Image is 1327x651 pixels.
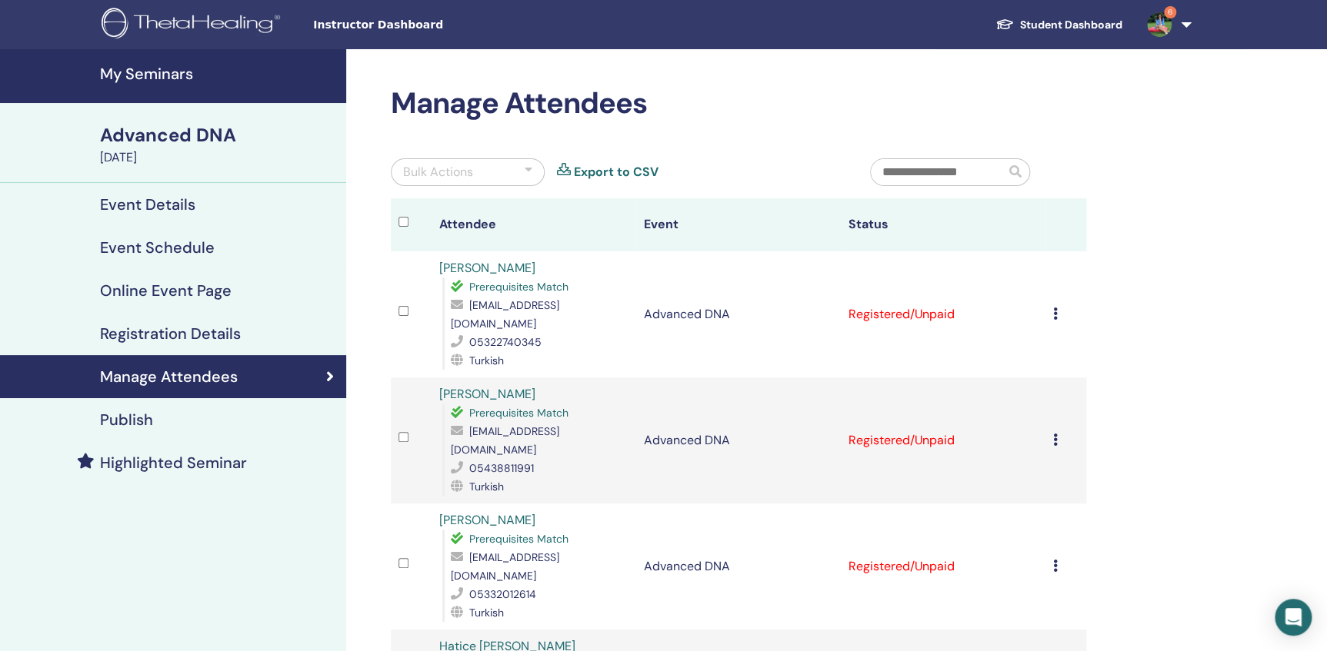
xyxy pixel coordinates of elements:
img: default.jpg [1147,12,1172,37]
a: [PERSON_NAME] [439,386,535,402]
div: Advanced DNA [100,122,337,148]
h4: Highlighted Seminar [100,453,247,472]
span: 05332012614 [469,587,536,601]
th: Status [841,198,1045,251]
a: Advanced DNA[DATE] [91,122,346,167]
div: Bulk Actions [403,163,473,181]
a: Student Dashboard [983,11,1135,39]
span: Instructor Dashboard [313,17,544,33]
span: Turkish [469,354,504,367]
div: [DATE] [100,148,337,167]
h2: Manage Attendees [391,86,1086,121]
span: 6 [1164,6,1176,18]
h4: Event Schedule [100,238,215,257]
h4: Event Details [100,195,195,214]
img: graduation-cap-white.svg [995,18,1014,31]
h4: Publish [100,410,153,429]
td: Advanced DNA [636,251,841,377]
span: [EMAIL_ADDRESS][DOMAIN_NAME] [451,424,559,457]
a: Export to CSV [574,163,658,181]
th: Attendee [432,198,636,251]
a: [PERSON_NAME] [439,260,535,276]
h4: Online Event Page [100,281,232,300]
td: Advanced DNA [636,503,841,629]
span: 05322740345 [469,335,542,349]
span: Prerequisites Match [469,532,568,546]
h4: Manage Attendees [100,367,238,386]
td: Advanced DNA [636,377,841,503]
h4: Registration Details [100,324,241,343]
h4: My Seminars [100,65,337,83]
span: Turkish [469,606,504,619]
span: 05438811991 [469,461,534,475]
div: Open Intercom Messenger [1275,599,1312,636]
img: logo.png [102,8,285,42]
a: [PERSON_NAME] [439,512,535,528]
span: [EMAIL_ADDRESS][DOMAIN_NAME] [451,550,559,583]
span: Prerequisites Match [469,406,568,420]
span: Turkish [469,480,504,493]
span: [EMAIL_ADDRESS][DOMAIN_NAME] [451,298,559,330]
th: Event [636,198,841,251]
span: Prerequisites Match [469,280,568,294]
